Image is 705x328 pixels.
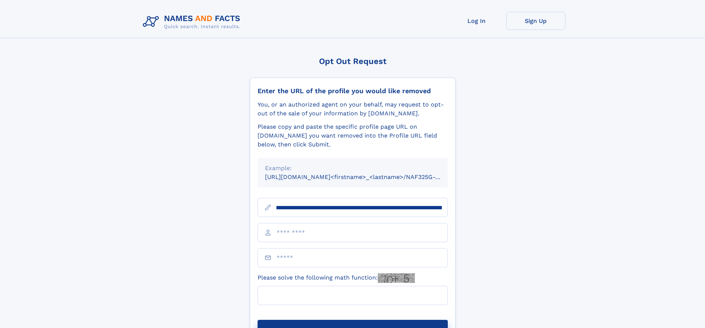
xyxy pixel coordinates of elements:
[258,273,415,283] label: Please solve the following math function:
[265,173,462,180] small: [URL][DOMAIN_NAME]<firstname>_<lastname>/NAF325G-xxxxxxxx
[506,12,565,30] a: Sign Up
[258,122,448,149] div: Please copy and paste the specific profile page URL on [DOMAIN_NAME] you want removed into the Pr...
[140,12,246,32] img: Logo Names and Facts
[258,100,448,118] div: You, or an authorized agent on your behalf, may request to opt-out of the sale of your informatio...
[265,164,440,173] div: Example:
[250,57,456,66] div: Opt Out Request
[447,12,506,30] a: Log In
[258,87,448,95] div: Enter the URL of the profile you would like removed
